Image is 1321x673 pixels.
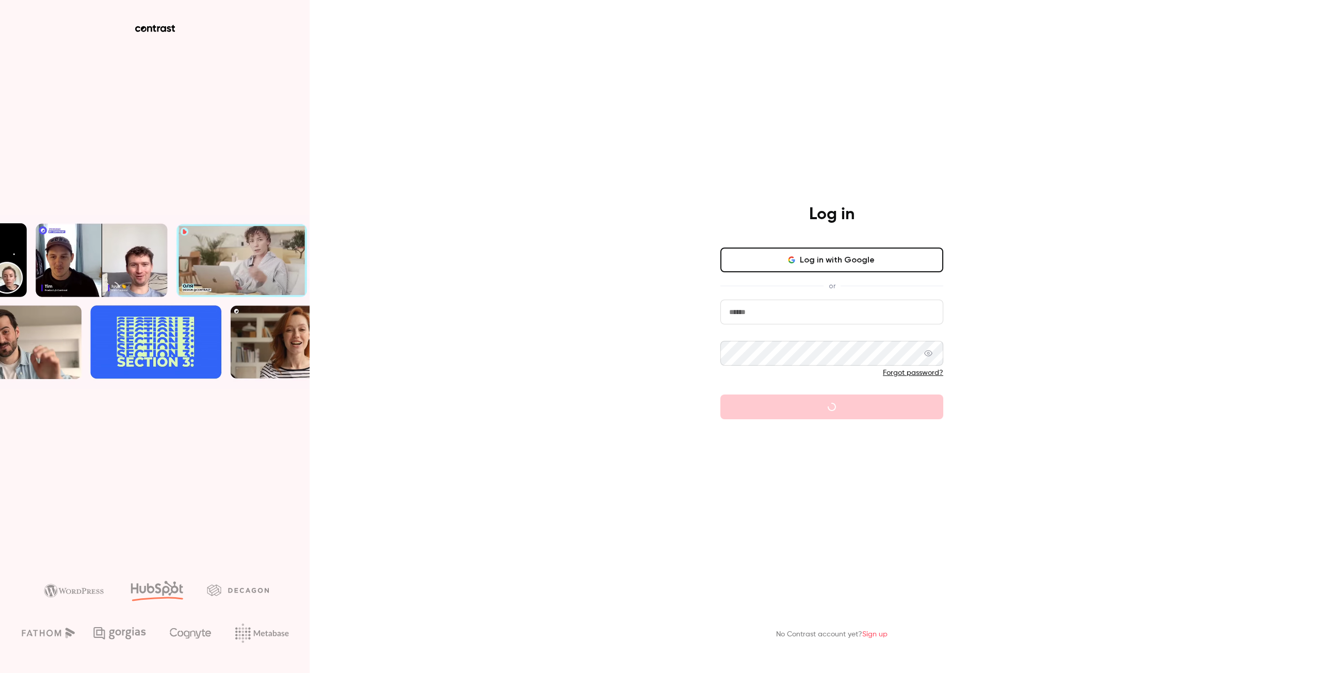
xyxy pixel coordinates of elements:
img: decagon [207,584,269,596]
span: or [824,281,841,291]
p: No Contrast account yet? [776,629,888,640]
h4: Log in [809,204,855,225]
a: Forgot password? [883,369,943,376]
button: Log in with Google [720,248,943,272]
a: Sign up [862,631,888,638]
